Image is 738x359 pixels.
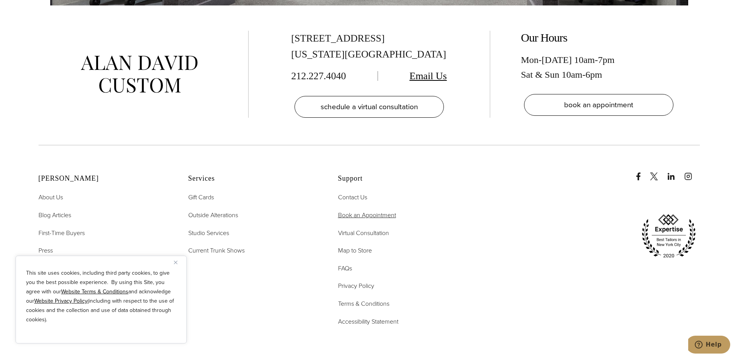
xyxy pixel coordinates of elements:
[39,211,71,220] span: Blog Articles
[34,297,88,305] a: Website Privacy Policy
[338,317,398,327] a: Accessibility Statement
[667,165,683,180] a: linkedin
[338,263,352,274] a: FAQs
[688,336,730,355] iframe: Opens a widget where you can chat to one of our agents
[291,31,447,63] div: [STREET_ADDRESS] [US_STATE][GEOGRAPHIC_DATA]
[338,317,398,326] span: Accessibility Statement
[338,246,372,255] span: Map to Store
[338,281,374,290] span: Privacy Policy
[338,281,374,291] a: Privacy Policy
[338,192,468,326] nav: Support Footer Nav
[338,299,389,308] span: Terms & Conditions
[81,56,198,93] img: alan david custom
[338,193,367,202] span: Contact Us
[174,261,177,264] img: Close
[188,210,238,220] a: Outside Alterations
[338,228,389,237] span: Virtual Consultation
[524,94,673,116] a: book an appointment
[26,268,176,324] p: This site uses cookies, including third party cookies, to give you the best possible experience. ...
[39,228,85,237] span: First-Time Buyers
[188,174,319,183] h2: Services
[39,192,169,308] nav: Alan David Footer Nav
[638,211,700,261] img: expertise, best tailors in new york city 2020
[39,192,63,202] a: About Us
[338,264,352,273] span: FAQs
[188,246,245,256] a: Current Trunk Shows
[61,288,128,296] a: Website Terms & Conditions
[188,211,238,220] span: Outside Alterations
[684,165,700,180] a: instagram
[188,192,319,255] nav: Services Footer Nav
[650,165,666,180] a: x/twitter
[291,70,346,82] gu-sc-dial: Click to Connect 2122274040
[188,228,229,237] span: Studio Services
[338,211,396,220] span: Book an Appointment
[294,96,444,118] a: schedule a virtual consultation
[188,192,214,202] a: Gift Cards
[174,258,183,267] button: Close
[521,31,677,45] h2: Our Hours
[338,210,396,220] a: Book an Appointment
[39,174,169,183] h2: [PERSON_NAME]
[39,246,53,255] span: Press
[635,165,649,180] a: Facebook
[410,70,447,82] a: Email Us
[521,52,677,82] div: Mon-[DATE] 10am-7pm Sat & Sun 10am-6pm
[39,193,63,202] span: About Us
[39,210,71,220] a: Blog Articles
[338,192,367,202] a: Contact Us
[39,246,53,256] a: Press
[39,228,85,238] a: First-Time Buyers
[338,174,468,183] h2: Support
[188,193,214,202] span: Gift Cards
[338,246,372,256] a: Map to Store
[338,299,389,309] a: Terms & Conditions
[321,101,418,112] span: schedule a virtual consultation
[188,246,245,255] span: Current Trunk Shows
[338,228,389,238] a: Virtual Consultation
[188,228,229,238] a: Studio Services
[564,99,633,110] span: book an appointment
